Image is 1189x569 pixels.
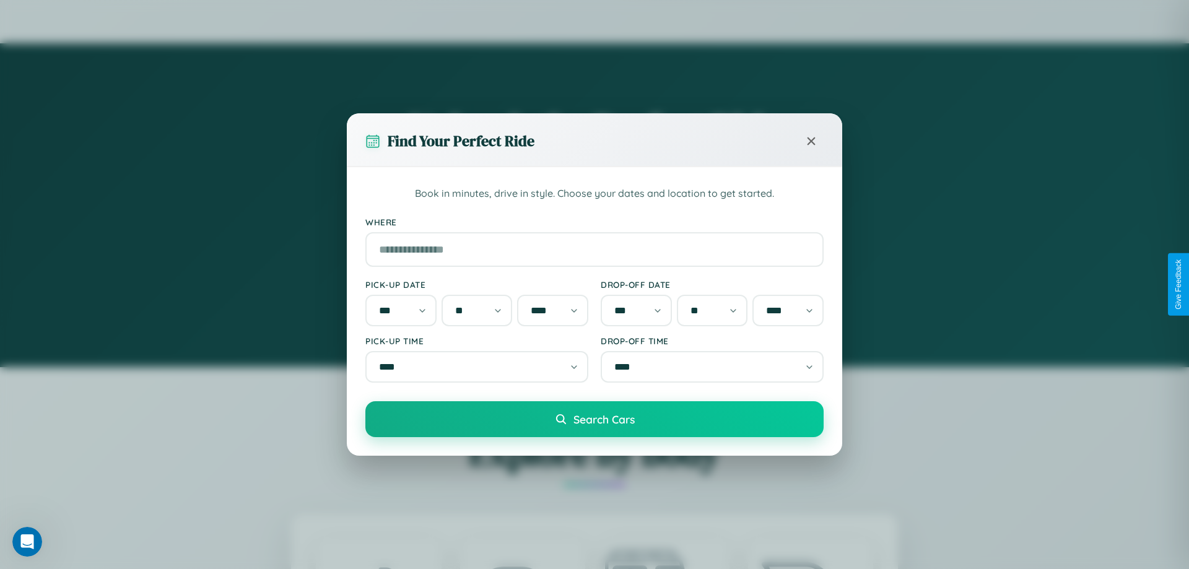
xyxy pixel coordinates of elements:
label: Pick-up Date [365,279,588,290]
h3: Find Your Perfect Ride [388,131,534,151]
label: Pick-up Time [365,336,588,346]
button: Search Cars [365,401,824,437]
p: Book in minutes, drive in style. Choose your dates and location to get started. [365,186,824,202]
span: Search Cars [573,412,635,426]
label: Where [365,217,824,227]
label: Drop-off Time [601,336,824,346]
label: Drop-off Date [601,279,824,290]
